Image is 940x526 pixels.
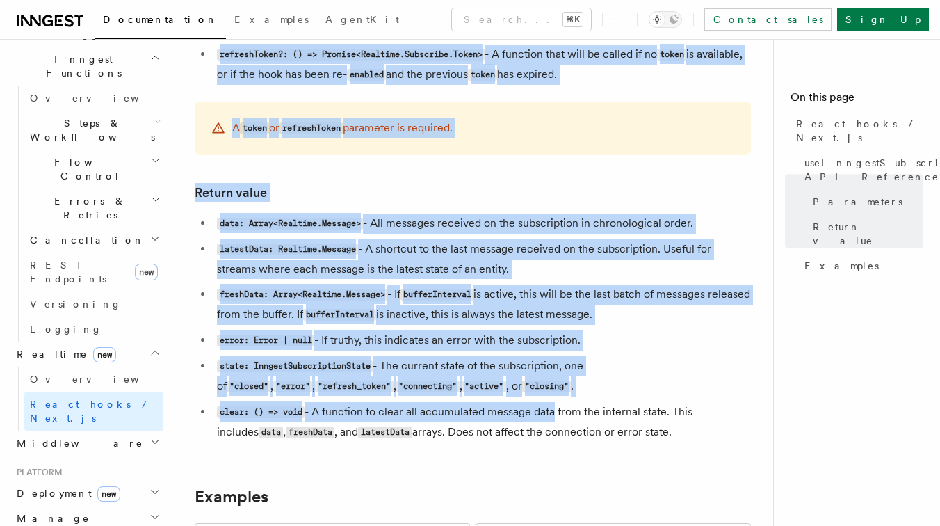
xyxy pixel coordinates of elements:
[195,487,268,507] a: Examples
[213,45,751,85] li: - A function that will be called if no is available, or if the hook has been re- and the previous...
[807,189,923,214] a: Parameters
[813,195,902,209] span: Parameters
[217,49,485,61] code: refreshToken?: () => Promise<Realtime.Subscribe.Token>
[522,381,571,392] code: "closing"
[30,260,106,285] span: REST Endpoints
[213,239,751,279] li: - A shortcut to the last message received on the subscription. Useful for streams where each mess...
[30,399,153,424] span: React hooks / Next.js
[24,317,163,342] a: Logging
[396,381,460,392] code: "connecting"
[93,347,116,362] span: new
[30,298,122,310] span: Versioning
[813,220,923,248] span: Return value
[273,381,312,392] code: "error"
[804,259,879,273] span: Examples
[24,292,163,317] a: Versioning
[807,214,923,253] a: Return value
[195,183,267,202] a: Return value
[213,356,751,397] li: - The current state of the subscription, one of , , , , , or .
[11,511,90,525] span: Manage
[704,8,832,31] a: Contact sales
[279,122,343,134] code: refreshToken
[325,14,399,25] span: AgentKit
[837,8,929,31] a: Sign Up
[400,289,473,301] code: bufferInterval
[11,436,143,450] span: Middleware
[315,381,393,392] code: "refresh_token"
[11,86,163,342] div: Inngest Functions
[24,86,163,111] a: Overview
[30,324,102,335] span: Logging
[30,93,173,104] span: Overview
[799,150,923,189] a: useInngestSubscription() API Reference
[24,111,163,150] button: Steps & Workflows
[11,342,163,367] button: Realtimenew
[303,309,376,321] code: bufferInterval
[24,228,163,253] button: Cancellation
[11,486,120,500] span: Deployment
[468,69,497,81] code: token
[358,427,412,438] code: latestData
[240,122,269,134] code: token
[232,118,453,138] p: A or parameter is required.
[135,264,158,280] span: new
[217,218,363,230] code: data: Array<Realtime.Message>
[217,289,387,301] code: freshData: Array<Realtime.Message>
[217,360,373,372] code: state: InngestSubscriptionState
[97,486,120,502] span: new
[227,381,270,392] code: "closed"
[649,11,682,28] button: Toggle dark mode
[24,155,151,183] span: Flow Control
[452,8,591,31] button: Search...⌘K
[103,14,218,25] span: Documentation
[11,367,163,431] div: Realtimenew
[217,244,358,255] code: latestData: Realtime.Message
[24,189,163,228] button: Errors & Retries
[213,285,751,325] li: - If is active, this will be the last batch of messages released from the buffer. If is inactive,...
[347,69,386,81] code: enabled
[11,52,150,80] span: Inngest Functions
[11,481,163,506] button: Deploymentnew
[234,14,309,25] span: Examples
[657,49,686,61] code: token
[217,335,314,346] code: error: Error | null
[213,214,751,234] li: - All messages received on the subscription in chronological order.
[286,427,334,438] code: freshData
[213,402,751,443] li: - A function to clear all accumulated message data from the internal state. This includes , , and...
[24,392,163,431] a: React hooks / Next.js
[24,253,163,292] a: REST Endpointsnew
[791,111,923,150] a: React hooks / Next.js
[24,233,145,247] span: Cancellation
[791,89,923,111] h4: On this page
[217,406,305,418] code: clear: () => void
[95,4,226,39] a: Documentation
[11,47,163,86] button: Inngest Functions
[259,427,283,438] code: data
[11,431,163,456] button: Middleware
[799,253,923,278] a: Examples
[24,116,155,144] span: Steps & Workflows
[462,381,506,392] code: "active"
[24,150,163,189] button: Flow Control
[11,347,116,361] span: Realtime
[317,4,407,38] a: AgentKit
[11,467,63,478] span: Platform
[796,117,923,145] span: React hooks / Next.js
[226,4,317,38] a: Examples
[213,330,751,351] li: - If truthy, this indicates an error with the subscription.
[563,13,583,26] kbd: ⌘K
[24,367,163,392] a: Overview
[30,374,173,385] span: Overview
[24,194,151,222] span: Errors & Retries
